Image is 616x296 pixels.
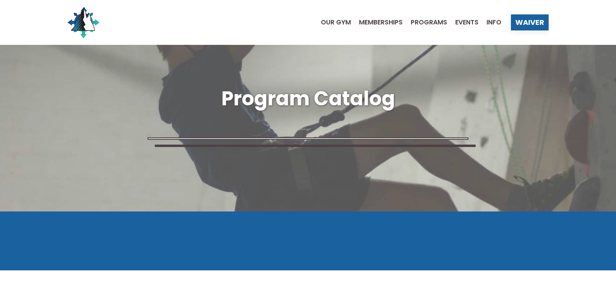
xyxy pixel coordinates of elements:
a: Info [478,19,501,26]
span: Waiver [515,19,544,26]
a: Waiver [511,14,549,30]
a: Events [447,19,478,26]
span: Memberships [359,19,403,26]
span: Events [455,19,478,26]
a: Our Gym [313,19,351,26]
a: Memberships [351,19,403,26]
a: Programs [403,19,447,26]
span: Our Gym [321,19,351,26]
span: Info [486,19,501,26]
h1: Program Catalog [67,85,549,112]
span: Programs [411,19,447,26]
img: North Wall Logo [67,6,99,38]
